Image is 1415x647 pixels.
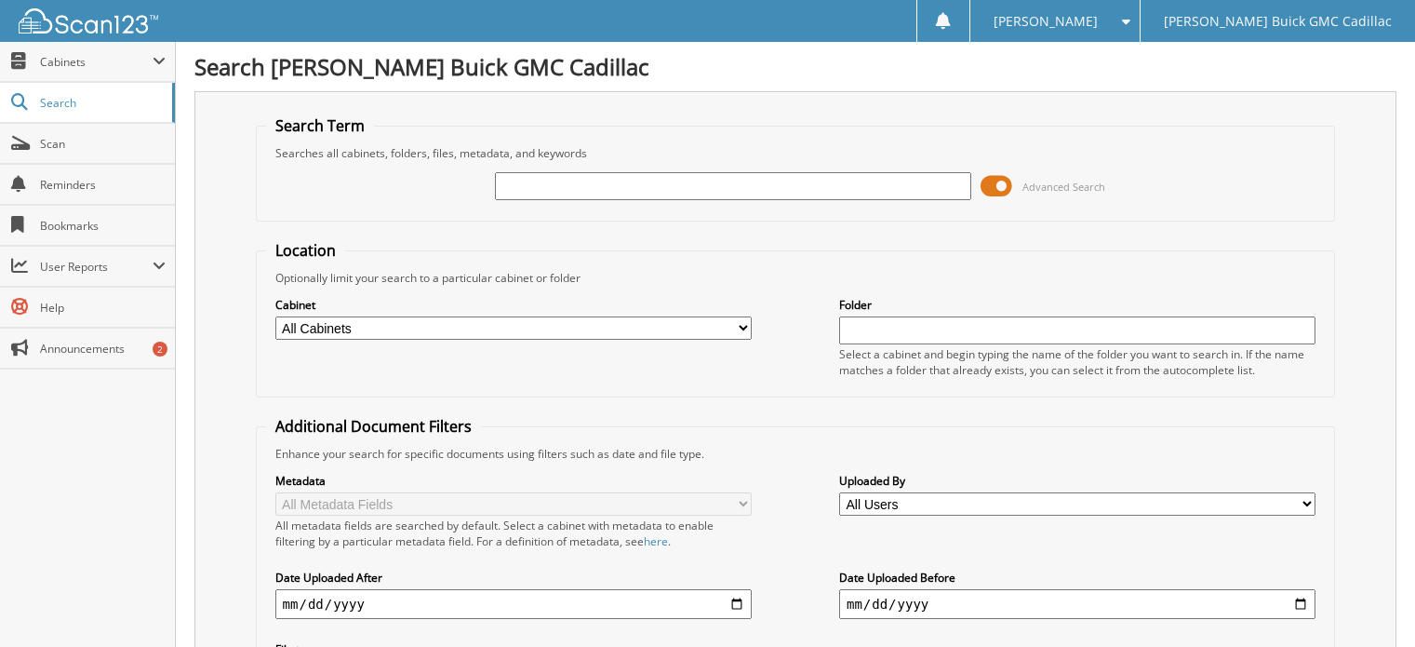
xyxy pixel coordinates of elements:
span: Search [40,95,163,111]
span: Announcements [40,341,166,357]
h1: Search [PERSON_NAME] Buick GMC Cadillac [194,51,1396,82]
img: scan123-logo-white.svg [19,8,158,34]
span: [PERSON_NAME] [994,16,1098,27]
span: Advanced Search [1022,180,1105,194]
legend: Search Term [266,115,374,136]
span: Bookmarks [40,218,166,234]
a: here [644,533,668,549]
legend: Location [266,240,345,261]
label: Folder [839,297,1315,313]
iframe: Chat Widget [1322,558,1415,647]
span: Reminders [40,177,166,193]
div: All metadata fields are searched by default. Select a cabinet with metadata to enable filtering b... [275,518,752,549]
input: start [275,589,752,619]
span: User Reports [40,259,153,275]
label: Uploaded By [839,473,1315,489]
div: Select a cabinet and begin typing the name of the folder you want to search in. If the name match... [839,346,1315,378]
span: Scan [40,136,166,152]
div: 2 [153,342,167,357]
div: Searches all cabinets, folders, files, metadata, and keywords [266,145,1326,161]
span: Help [40,300,166,316]
label: Cabinet [275,297,752,313]
input: end [839,589,1315,619]
legend: Additional Document Filters [266,416,481,437]
span: [PERSON_NAME] Buick GMC Cadillac [1164,16,1392,27]
div: Enhance your search for specific documents using filters such as date and file type. [266,446,1326,462]
span: Cabinets [40,54,153,70]
label: Date Uploaded After [275,570,752,586]
label: Metadata [275,473,752,489]
div: Optionally limit your search to a particular cabinet or folder [266,270,1326,286]
label: Date Uploaded Before [839,570,1315,586]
